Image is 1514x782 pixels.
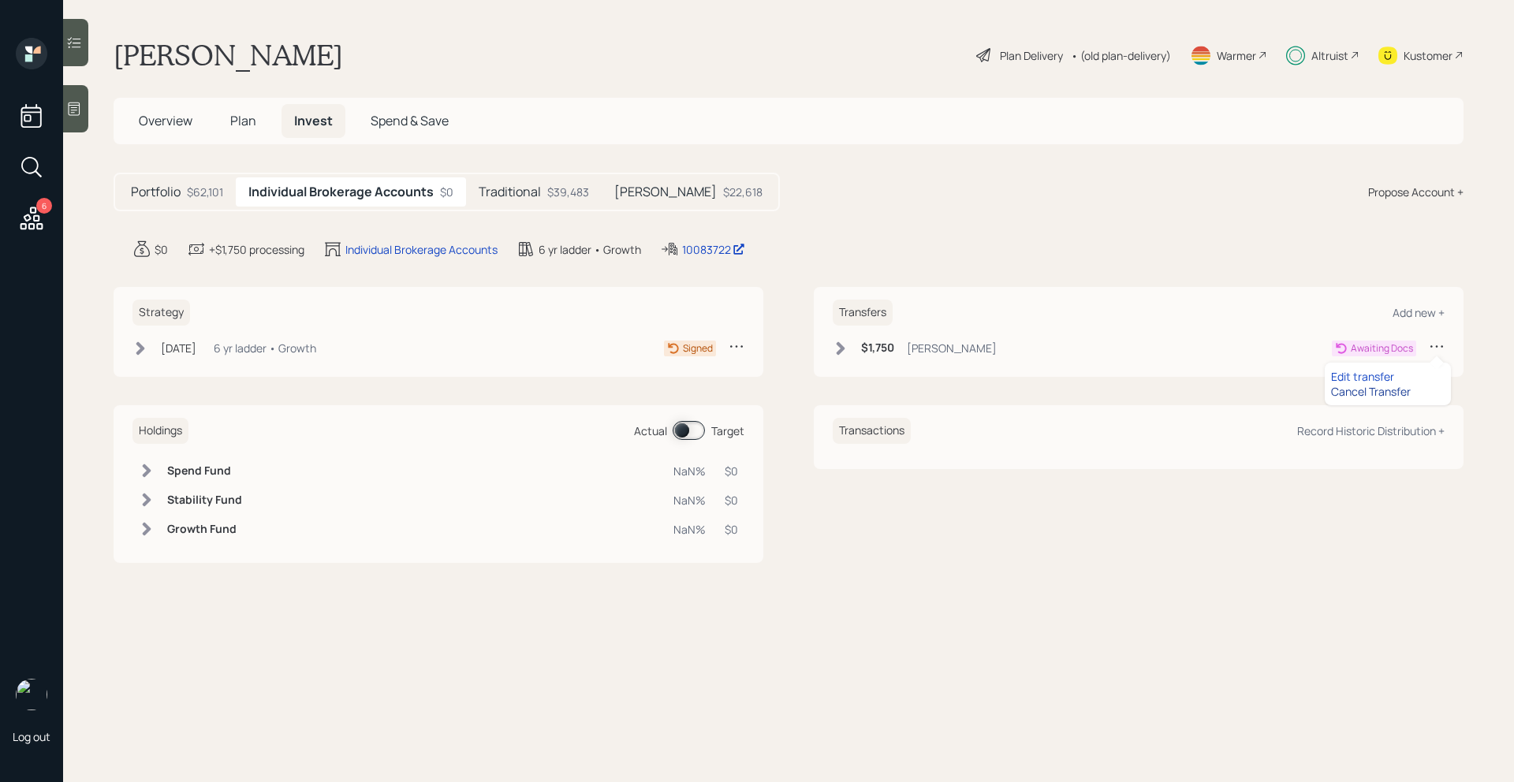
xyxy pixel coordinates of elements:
[725,463,738,479] div: $0
[371,112,449,129] span: Spend & Save
[673,521,706,538] div: NaN%
[440,184,453,200] div: $0
[214,340,316,356] div: 6 yr ladder • Growth
[1351,341,1413,356] div: Awaiting Docs
[1404,47,1452,64] div: Kustomer
[167,523,242,536] h6: Growth Fund
[1331,369,1445,384] div: Edit transfer
[209,241,304,258] div: +$1,750 processing
[682,241,745,258] div: 10083722
[345,241,498,258] div: Individual Brokerage Accounts
[187,184,223,200] div: $62,101
[539,241,641,258] div: 6 yr ladder • Growth
[1297,423,1445,438] div: Record Historic Distribution +
[13,729,50,744] div: Log out
[1331,384,1445,399] div: Cancel Transfer
[1311,47,1348,64] div: Altruist
[132,418,188,444] h6: Holdings
[16,679,47,710] img: michael-russo-headshot.png
[634,423,667,439] div: Actual
[673,492,706,508] div: NaN%
[167,493,242,507] h6: Stability Fund
[230,112,256,129] span: Plan
[1000,47,1063,64] div: Plan Delivery
[861,341,894,355] h6: $1,750
[833,300,893,326] h6: Transfers
[614,184,717,199] h5: [PERSON_NAME]
[167,464,242,478] h6: Spend Fund
[833,418,911,444] h6: Transactions
[479,184,541,199] h5: Traditional
[132,300,190,326] h6: Strategy
[294,112,333,129] span: Invest
[673,463,706,479] div: NaN%
[1368,184,1464,200] div: Propose Account +
[1071,47,1171,64] div: • (old plan-delivery)
[683,341,713,356] div: Signed
[907,340,997,356] div: [PERSON_NAME]
[1217,47,1256,64] div: Warmer
[131,184,181,199] h5: Portfolio
[711,423,744,439] div: Target
[547,184,589,200] div: $39,483
[155,241,168,258] div: $0
[139,112,192,129] span: Overview
[36,198,52,214] div: 6
[114,38,343,73] h1: [PERSON_NAME]
[725,492,738,508] div: $0
[723,184,763,200] div: $22,618
[161,340,196,356] div: [DATE]
[1393,305,1445,320] div: Add new +
[725,521,738,538] div: $0
[248,184,434,199] h5: Individual Brokerage Accounts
